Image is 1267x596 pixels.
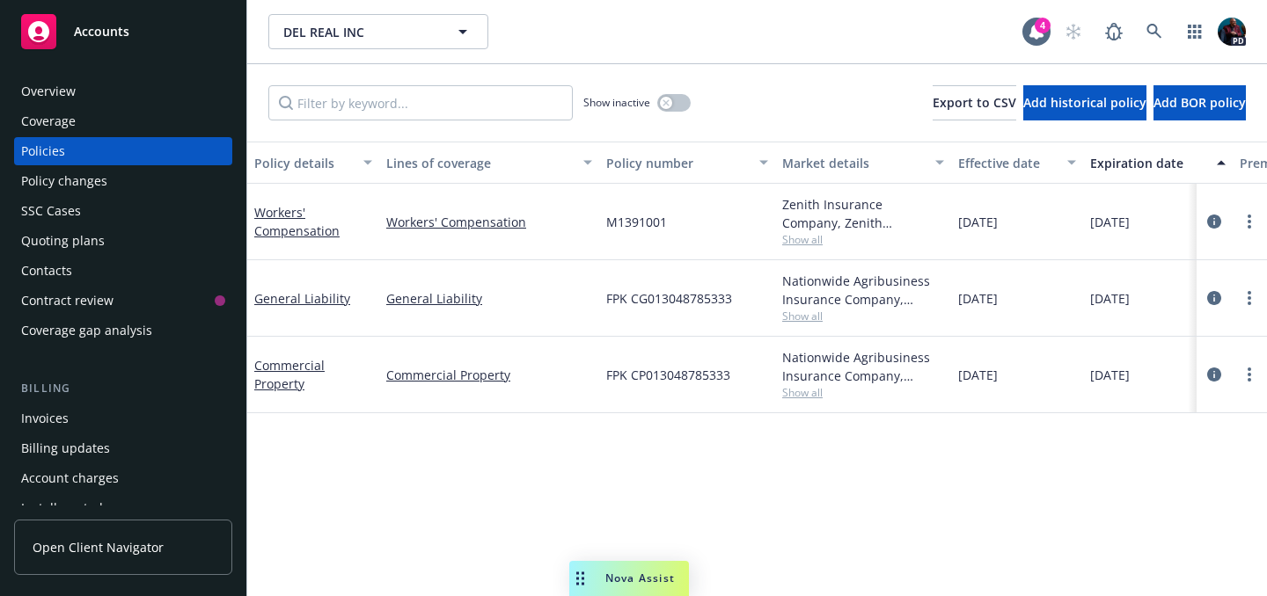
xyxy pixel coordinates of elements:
[254,204,340,239] a: Workers' Compensation
[14,257,232,285] a: Contacts
[268,85,573,120] input: Filter by keyword...
[569,561,689,596] button: Nova Assist
[569,561,591,596] div: Drag to move
[386,154,573,172] div: Lines of coverage
[933,94,1016,111] span: Export to CSV
[21,197,81,225] div: SSC Cases
[606,154,749,172] div: Policy number
[1204,287,1225,309] a: circleInformation
[1090,213,1130,231] span: [DATE]
[958,213,998,231] span: [DATE]
[14,7,232,56] a: Accounts
[1035,18,1051,33] div: 4
[21,167,107,195] div: Policy changes
[14,464,232,492] a: Account charges
[782,385,944,400] span: Show all
[958,366,998,384] span: [DATE]
[1090,366,1130,384] span: [DATE]
[782,232,944,247] span: Show all
[21,137,65,165] div: Policies
[14,167,232,195] a: Policy changes
[14,380,232,397] div: Billing
[14,227,232,255] a: Quoting plans
[1137,14,1172,49] a: Search
[775,142,951,184] button: Market details
[247,142,379,184] button: Policy details
[21,404,69,432] div: Invoices
[1239,287,1260,309] a: more
[933,85,1016,120] button: Export to CSV
[605,571,675,585] span: Nova Assist
[21,227,105,255] div: Quoting plans
[782,195,944,232] div: Zenith Insurance Company, Zenith ([GEOGRAPHIC_DATA])
[1090,289,1130,308] span: [DATE]
[1204,364,1225,385] a: circleInformation
[386,366,592,384] a: Commercial Property
[782,348,944,385] div: Nationwide Agribusiness Insurance Company, Nationwide Insurance Company
[14,494,232,522] a: Installment plans
[14,77,232,105] a: Overview
[1153,94,1246,111] span: Add BOR policy
[1239,364,1260,385] a: more
[254,357,325,392] a: Commercial Property
[14,287,232,315] a: Contract review
[14,434,232,462] a: Billing updates
[254,154,353,172] div: Policy details
[33,538,164,556] span: Open Client Navigator
[14,316,232,345] a: Coverage gap analysis
[1056,14,1091,49] a: Start snowing
[386,289,592,308] a: General Liability
[21,434,110,462] div: Billing updates
[21,107,76,135] div: Coverage
[21,464,119,492] div: Account charges
[1204,211,1225,232] a: circleInformation
[21,494,124,522] div: Installment plans
[958,154,1057,172] div: Effective date
[14,107,232,135] a: Coverage
[283,23,436,41] span: DEL REAL INC
[14,137,232,165] a: Policies
[782,272,944,309] div: Nationwide Agribusiness Insurance Company, Nationwide Insurance Company
[782,309,944,323] span: Show all
[1083,142,1233,184] button: Expiration date
[21,257,72,285] div: Contacts
[1177,14,1212,49] a: Switch app
[1239,211,1260,232] a: more
[74,25,129,39] span: Accounts
[606,289,732,308] span: FPK CG013048785333
[1153,85,1246,120] button: Add BOR policy
[958,289,998,308] span: [DATE]
[583,95,650,110] span: Show inactive
[14,197,232,225] a: SSC Cases
[951,142,1083,184] button: Effective date
[21,316,152,345] div: Coverage gap analysis
[782,154,925,172] div: Market details
[599,142,775,184] button: Policy number
[21,287,114,315] div: Contract review
[1023,85,1146,120] button: Add historical policy
[606,213,667,231] span: M1391001
[606,366,730,384] span: FPK CP013048785333
[1023,94,1146,111] span: Add historical policy
[21,77,76,105] div: Overview
[14,404,232,432] a: Invoices
[386,213,592,231] a: Workers' Compensation
[1218,18,1246,46] img: photo
[254,290,350,307] a: General Liability
[1090,154,1206,172] div: Expiration date
[268,14,488,49] button: DEL REAL INC
[379,142,599,184] button: Lines of coverage
[1096,14,1132,49] a: Report a Bug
